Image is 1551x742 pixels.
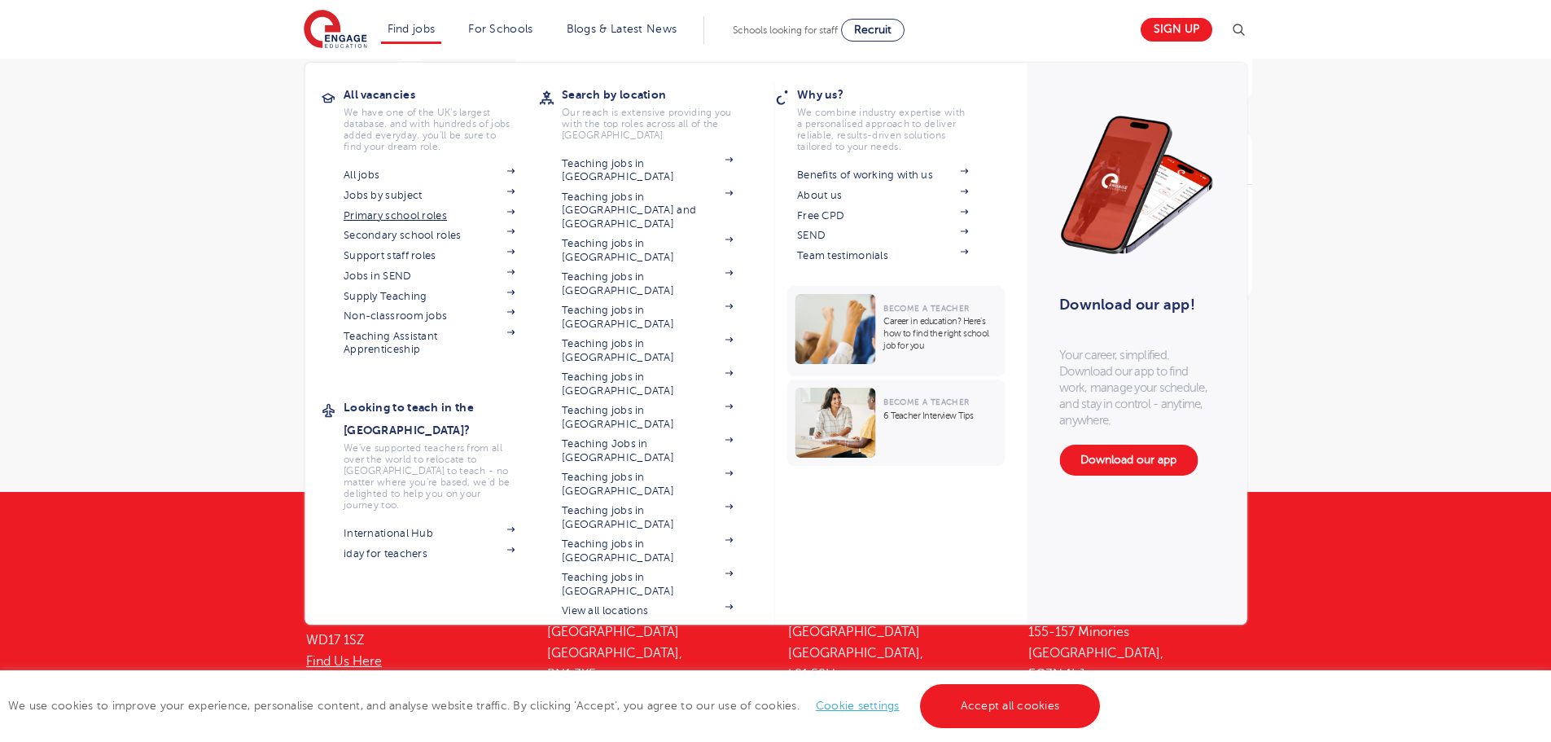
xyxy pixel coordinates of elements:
[344,396,539,511] a: Looking to teach in the [GEOGRAPHIC_DATA]?We've supported teachers from all over the world to rel...
[562,191,733,231] a: Teaching jobs in [GEOGRAPHIC_DATA] and [GEOGRAPHIC_DATA]
[562,437,733,464] a: Teaching Jobs in [GEOGRAPHIC_DATA]
[786,380,1009,466] a: Become a Teacher6 Teacher Interview Tips
[797,83,992,106] h3: Why us?
[344,330,515,357] a: Teaching Assistant Apprenticeship
[562,83,757,106] h3: Search by location
[468,23,532,35] a: For Schools
[547,599,764,728] p: Floor [STREET_ADDRESS] [GEOGRAPHIC_DATA] [GEOGRAPHIC_DATA], BN1 3XF 01273 447633
[797,249,968,262] a: Team testimonials
[562,237,733,264] a: Teaching jobs in [GEOGRAPHIC_DATA]
[562,471,733,498] a: Teaching jobs in [GEOGRAPHIC_DATA]
[816,700,900,712] a: Cookie settings
[562,504,733,531] a: Teaching jobs in [GEOGRAPHIC_DATA]
[883,397,969,406] span: Become a Teacher
[788,599,1005,728] p: [GEOGRAPHIC_DATA], [GEOGRAPHIC_DATA] [GEOGRAPHIC_DATA], LS1 5SH 0113 323 7633
[920,684,1101,728] a: Accept all cookies
[344,107,515,152] p: We have one of the UK's largest database. and with hundreds of jobs added everyday. you'll be sur...
[344,189,515,202] a: Jobs by subject
[562,304,733,331] a: Teaching jobs in [GEOGRAPHIC_DATA]
[344,310,515,323] a: Non-classroom jobs
[883,304,969,313] span: Become a Teacher
[344,396,539,441] h3: Looking to teach in the [GEOGRAPHIC_DATA]?
[562,538,733,564] a: Teaching jobs in [GEOGRAPHIC_DATA]
[797,229,968,242] a: SEND
[344,290,515,303] a: Supply Teaching
[797,107,968,152] p: We combine industry expertise with a personalised approach to deliver reliable, results-driven so...
[562,604,733,617] a: View all locations
[344,249,515,262] a: Support staff roles
[344,83,539,106] h3: All vacancies
[562,404,733,431] a: Teaching jobs in [GEOGRAPHIC_DATA]
[344,169,515,182] a: All jobs
[562,270,733,297] a: Teaching jobs in [GEOGRAPHIC_DATA]
[797,209,968,222] a: Free CPD
[883,410,997,422] p: 6 Teacher Interview Tips
[562,157,733,184] a: Teaching jobs in [GEOGRAPHIC_DATA]
[797,189,968,202] a: About us
[344,442,515,511] p: We've supported teachers from all over the world to relocate to [GEOGRAPHIC_DATA] to teach - no m...
[304,10,367,50] img: Engage Education
[797,83,992,152] a: Why us?We combine industry expertise with a personalised approach to deliver reliable, results-dr...
[1028,599,1245,728] p: Floor 1, [GEOGRAPHIC_DATA] 155-157 Minories [GEOGRAPHIC_DATA], EC3N 1LJ 0333 150 8020
[567,23,677,35] a: Blogs & Latest News
[854,24,892,36] span: Recruit
[562,571,733,598] a: Teaching jobs in [GEOGRAPHIC_DATA]
[1059,287,1207,323] h3: Download our app!
[841,19,905,42] a: Recruit
[786,286,1009,376] a: Become a TeacherCareer in education? Here’s how to find the right school job for you
[344,547,515,560] a: iday for teachers
[1141,18,1212,42] a: Sign up
[344,270,515,283] a: Jobs in SEND
[562,337,733,364] a: Teaching jobs in [GEOGRAPHIC_DATA]
[344,83,539,152] a: All vacanciesWe have one of the UK's largest database. and with hundreds of jobs added everyday. ...
[1059,347,1214,428] p: Your career, simplified. Download our app to find work, manage your schedule, and stay in control...
[562,371,733,397] a: Teaching jobs in [GEOGRAPHIC_DATA]
[883,315,997,352] p: Career in education? Here’s how to find the right school job for you
[797,169,968,182] a: Benefits of working with us
[306,654,382,669] a: Find Us Here
[344,527,515,540] a: International Hub
[8,700,1104,712] span: We use cookies to improve your experience, personalise content, and analyse website traffic. By c...
[1059,445,1198,476] a: Download our app
[306,586,523,693] p: [STREET_ADDRESS] Watford, WD17 1SZ 01923 281040
[562,107,733,141] p: Our reach is extensive providing you with the top roles across all of the [GEOGRAPHIC_DATA]
[344,209,515,222] a: Primary school roles
[562,83,757,141] a: Search by locationOur reach is extensive providing you with the top roles across all of the [GEOG...
[388,23,436,35] a: Find jobs
[344,229,515,242] a: Secondary school roles
[733,24,838,36] span: Schools looking for staff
